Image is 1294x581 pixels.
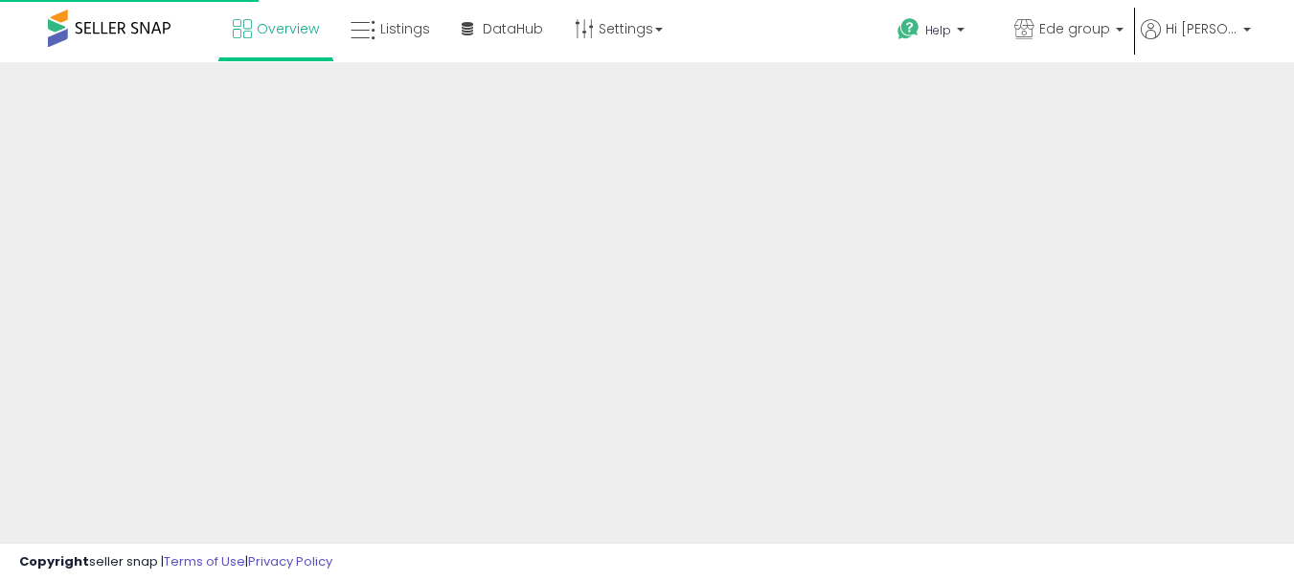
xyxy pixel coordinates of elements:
div: seller snap | | [19,553,332,571]
a: Help [882,3,997,62]
span: DataHub [483,19,543,38]
a: Hi [PERSON_NAME] [1141,19,1251,62]
span: Help [925,22,951,38]
span: Hi [PERSON_NAME] [1166,19,1237,38]
strong: Copyright [19,552,89,570]
i: Get Help [897,17,920,41]
a: Terms of Use [164,552,245,570]
a: Privacy Policy [248,552,332,570]
span: Overview [257,19,319,38]
span: Listings [380,19,430,38]
span: Ede group [1039,19,1110,38]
